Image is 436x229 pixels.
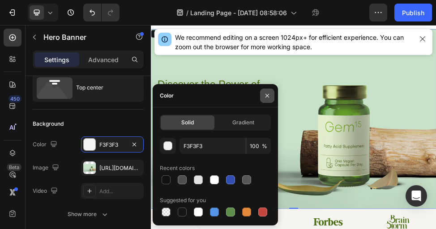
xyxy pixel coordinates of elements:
button: Publish [394,4,432,21]
div: Image [33,162,61,174]
div: Add... [99,187,141,195]
span: % [262,142,267,150]
div: Recent colors [160,164,195,172]
p: Hero Banner [43,32,120,42]
div: F3F3F3 [99,141,125,149]
span: Landing Page - [DATE] 08:58:06 [190,8,287,17]
span: Gradient [232,119,254,127]
span: / [186,8,188,17]
div: Show more [68,210,109,219]
input: Eg: FFFFFF [180,138,246,154]
div: Open Intercom Messenger [406,185,427,207]
div: Beta [7,164,21,171]
p: Settings [44,55,69,64]
div: 450 [9,95,21,102]
p: Advanced [88,55,119,64]
div: Undo/Redo [83,4,120,21]
div: Background [33,120,64,128]
div: Top center [76,77,131,98]
div: [URL][DOMAIN_NAME] [99,164,141,172]
span: Solid [181,119,194,127]
div: Color [33,139,59,151]
div: Video [33,185,60,197]
button: Show more [33,206,144,222]
div: We recommend editing on a screen 1024px+ for efficient experience. You can zoom out the browser f... [175,33,413,51]
div: Suggested for you [160,196,206,204]
iframe: Design area [151,25,436,229]
div: Publish [402,8,424,17]
div: Color [160,92,174,100]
